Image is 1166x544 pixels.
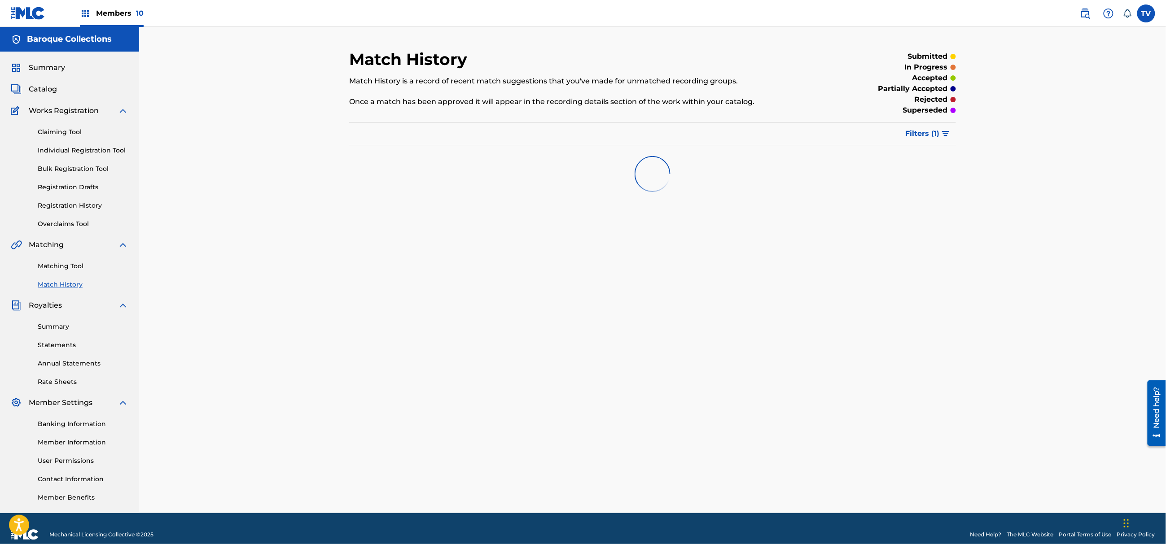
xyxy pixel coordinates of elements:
img: Member Settings [11,397,22,408]
a: SummarySummary [11,62,65,73]
a: CatalogCatalog [11,84,57,95]
p: Match History is a record of recent match suggestions that you've made for unmatched recording gr... [349,76,816,87]
img: Matching [11,239,22,250]
iframe: Chat Widget [1121,501,1166,544]
span: Catalog [29,84,57,95]
span: Members [96,8,144,18]
img: MLC Logo [11,7,45,20]
p: rejected [915,94,948,105]
img: Top Rightsholders [80,8,91,19]
a: Overclaims Tool [38,219,128,229]
iframe: Resource Center [1141,377,1166,449]
a: Rate Sheets [38,377,128,387]
p: submitted [908,51,948,62]
a: Member Benefits [38,493,128,502]
img: search [1080,8,1091,19]
img: Royalties [11,300,22,311]
span: Filters ( 1 ) [906,128,940,139]
img: Accounts [11,34,22,45]
img: expand [118,239,128,250]
a: User Permissions [38,456,128,466]
img: Works Registration [11,105,22,116]
a: Member Information [38,438,128,447]
span: 10 [136,9,144,17]
a: Portal Terms of Use [1059,531,1112,539]
a: Contact Information [38,474,128,484]
img: filter [942,131,950,136]
span: Member Settings [29,397,92,408]
span: Summary [29,62,65,73]
div: Help [1100,4,1118,22]
img: preloader [631,152,674,196]
a: The MLC Website [1007,531,1054,539]
a: Summary [38,322,128,331]
img: logo [11,529,39,540]
a: Registration History [38,201,128,210]
img: Catalog [11,84,22,95]
img: expand [118,105,128,116]
a: Banking Information [38,419,128,429]
a: Public Search [1076,4,1094,22]
p: in progress [905,62,948,73]
a: Match History [38,280,128,289]
a: Bulk Registration Tool [38,164,128,174]
a: Individual Registration Tool [38,146,128,155]
p: Once a match has been approved it will appear in the recording details section of the work within... [349,96,816,107]
img: expand [118,300,128,311]
div: Ziehen [1124,510,1129,537]
p: partially accepted [878,83,948,94]
div: Chat-Widget [1121,501,1166,544]
img: Summary [11,62,22,73]
a: Privacy Policy [1117,531,1155,539]
div: Notifications [1123,9,1132,18]
span: Royalties [29,300,62,311]
img: expand [118,397,128,408]
button: Filters (1) [900,122,956,145]
a: Matching Tool [38,261,128,271]
div: User Menu [1137,4,1155,22]
a: Need Help? [970,531,1002,539]
a: Annual Statements [38,359,128,368]
span: Mechanical Licensing Collective © 2025 [49,531,153,539]
h5: Baroque Collections [27,34,112,44]
a: Registration Drafts [38,183,128,192]
a: Claiming Tool [38,127,128,137]
span: Works Registration [29,105,99,116]
a: Statements [38,340,128,350]
p: superseded [903,105,948,116]
h2: Match History [349,49,472,70]
span: Matching [29,239,64,250]
p: accepted [912,73,948,83]
img: help [1103,8,1114,19]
